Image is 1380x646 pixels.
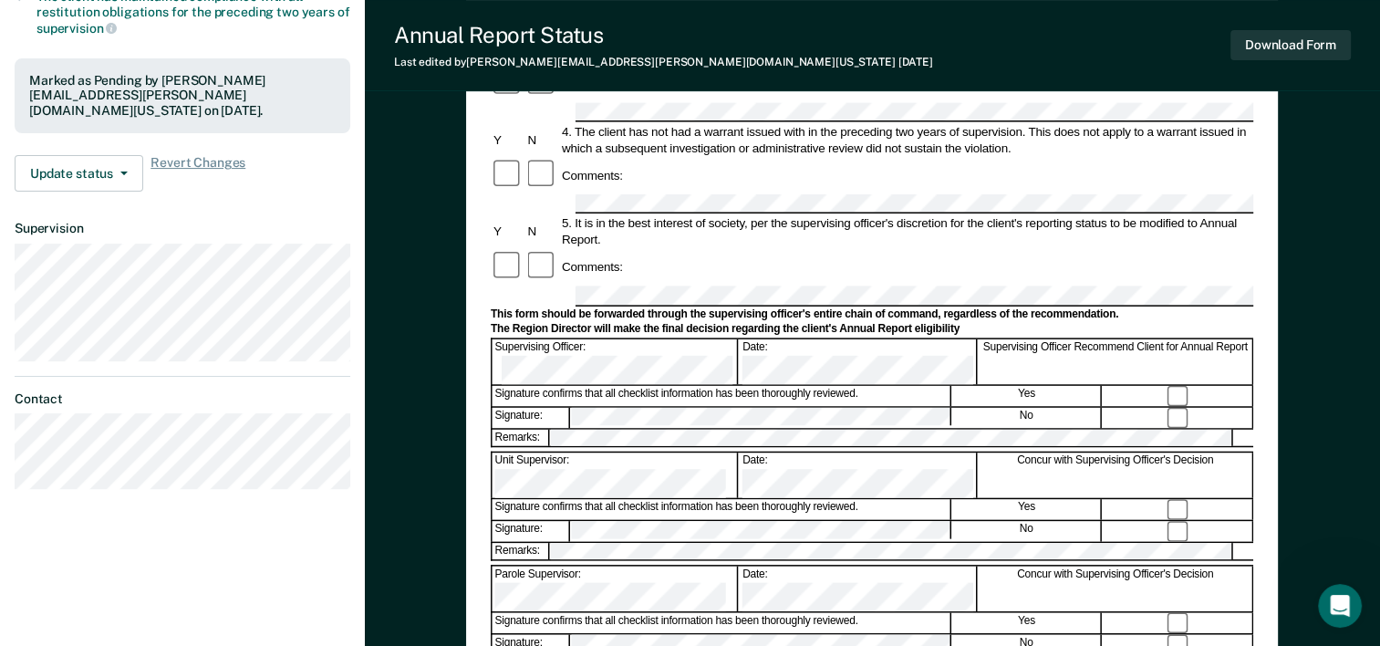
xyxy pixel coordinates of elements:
[15,391,350,407] dt: Contact
[493,522,570,542] div: Signature:
[36,21,117,36] span: supervision
[29,73,336,119] div: Marked as Pending by [PERSON_NAME][EMAIL_ADDRESS][PERSON_NAME][DOMAIN_NAME][US_STATE] on [DATE].
[1318,584,1362,628] iframe: Intercom live chat
[525,224,559,240] div: N
[952,500,1102,520] div: Yes
[493,408,570,428] div: Signature:
[559,123,1253,156] div: 4. The client has not had a warrant issued with in the preceding two years of supervision. This d...
[493,430,551,446] div: Remarks:
[493,340,739,385] div: Supervising Officer:
[394,22,933,48] div: Annual Report Status
[979,453,1253,498] div: Concur with Supervising Officer's Decision
[394,56,933,68] div: Last edited by [PERSON_NAME][EMAIL_ADDRESS][PERSON_NAME][DOMAIN_NAME][US_STATE]
[15,155,143,192] button: Update status
[559,215,1253,248] div: 5. It is in the best interest of society, per the supervising officer's discretion for the client...
[491,224,524,240] div: Y
[493,567,739,611] div: Parole Supervisor:
[740,340,977,385] div: Date:
[493,543,551,559] div: Remarks:
[952,386,1102,406] div: Yes
[491,323,1253,338] div: The Region Director will make the final decision regarding the client's Annual Report eligibility
[491,131,524,148] div: Y
[493,500,951,520] div: Signature confirms that all checklist information has been thoroughly reviewed.
[1230,30,1351,60] button: Download Form
[740,567,977,611] div: Date:
[898,56,933,68] span: [DATE]
[952,613,1102,633] div: Yes
[559,259,626,276] div: Comments:
[491,307,1253,322] div: This form should be forwarded through the supervising officer's entire chain of command, regardle...
[493,453,739,498] div: Unit Supervisor:
[952,408,1102,428] div: No
[493,613,951,633] div: Signature confirms that all checklist information has been thoroughly reviewed.
[979,340,1253,385] div: Supervising Officer Recommend Client for Annual Report
[559,167,626,183] div: Comments:
[150,155,245,192] span: Revert Changes
[979,567,1253,611] div: Concur with Supervising Officer's Decision
[15,221,350,236] dt: Supervision
[525,131,559,148] div: N
[493,386,951,406] div: Signature confirms that all checklist information has been thoroughly reviewed.
[952,522,1102,542] div: No
[740,453,977,498] div: Date:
